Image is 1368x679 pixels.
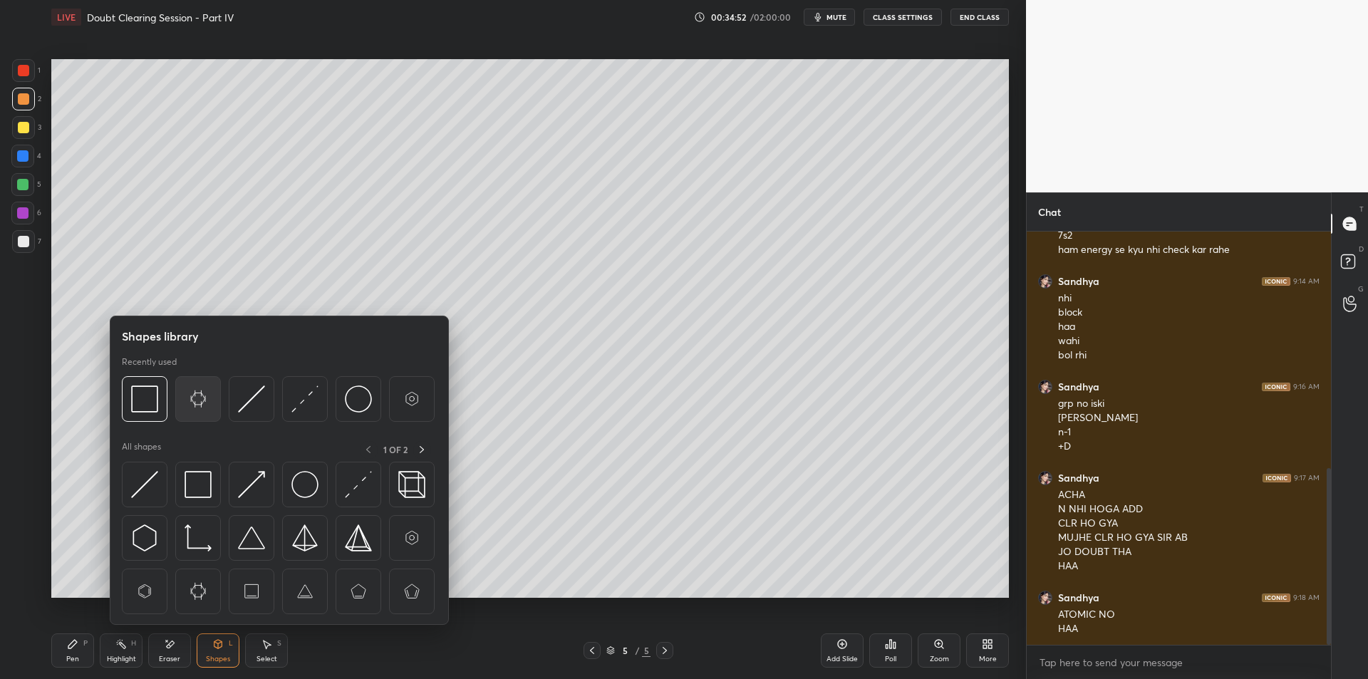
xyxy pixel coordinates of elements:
div: 1 [12,59,41,82]
div: S [277,640,281,647]
div: Add Slide [826,655,858,663]
div: Select [256,655,277,663]
img: svg+xml;charset=utf-8,%3Csvg%20xmlns%3D%22http%3A%2F%2Fwww.w3.org%2F2000%2Fsvg%22%20width%3D%2230... [291,385,318,413]
button: End Class [950,9,1009,26]
div: H [131,640,136,647]
div: n-1 [1058,425,1320,440]
div: 5 [11,173,41,196]
button: mute [804,9,855,26]
img: svg+xml;charset=utf-8,%3Csvg%20xmlns%3D%22http%3A%2F%2Fwww.w3.org%2F2000%2Fsvg%22%20width%3D%2230... [345,471,372,498]
div: Highlight [107,655,136,663]
img: svg+xml;charset=utf-8,%3Csvg%20xmlns%3D%22http%3A%2F%2Fwww.w3.org%2F2000%2Fsvg%22%20width%3D%2234... [131,385,158,413]
img: svg+xml;charset=utf-8,%3Csvg%20xmlns%3D%22http%3A%2F%2Fwww.w3.org%2F2000%2Fsvg%22%20width%3D%2230... [238,471,265,498]
img: 085bd21922ea4424b33eb54cb4e3aef1.jpg [1038,471,1052,485]
div: wahi [1058,334,1320,348]
div: HAA [1058,622,1320,636]
button: CLASS SETTINGS [864,9,942,26]
img: 085bd21922ea4424b33eb54cb4e3aef1.jpg [1038,591,1052,605]
h6: Sandhya [1058,472,1099,484]
div: P [83,640,88,647]
img: iconic-dark.1390631f.png [1263,474,1291,482]
img: 085bd21922ea4424b33eb54cb4e3aef1.jpg [1038,274,1052,289]
div: 3 [12,116,41,139]
img: svg+xml;charset=utf-8,%3Csvg%20xmlns%3D%22http%3A%2F%2Fwww.w3.org%2F2000%2Fsvg%22%20width%3D%2234... [291,524,318,551]
img: svg+xml;charset=utf-8,%3Csvg%20xmlns%3D%22http%3A%2F%2Fwww.w3.org%2F2000%2Fsvg%22%20width%3D%2236... [291,471,318,498]
div: JO DOUBT THA [1058,545,1320,559]
img: iconic-dark.1390631f.png [1262,383,1290,391]
img: svg+xml;charset=utf-8,%3Csvg%20xmlns%3D%22http%3A%2F%2Fwww.w3.org%2F2000%2Fsvg%22%20width%3D%2233... [185,524,212,551]
img: svg+xml;charset=utf-8,%3Csvg%20xmlns%3D%22http%3A%2F%2Fwww.w3.org%2F2000%2Fsvg%22%20width%3D%2265... [398,385,425,413]
p: Chat [1027,193,1072,231]
img: svg+xml;charset=utf-8,%3Csvg%20xmlns%3D%22http%3A%2F%2Fwww.w3.org%2F2000%2Fsvg%22%20width%3D%2265... [398,578,425,605]
div: CLR HO GYA [1058,517,1320,531]
div: grp no iski [1058,397,1320,411]
img: svg+xml;charset=utf-8,%3Csvg%20xmlns%3D%22http%3A%2F%2Fwww.w3.org%2F2000%2Fsvg%22%20width%3D%2230... [131,524,158,551]
div: 2 [12,88,41,110]
img: 085bd21922ea4424b33eb54cb4e3aef1.jpg [1038,380,1052,394]
h6: Sandhya [1058,591,1099,604]
p: 1 OF 2 [383,444,408,455]
div: bol rhi [1058,348,1320,363]
div: 9:14 AM [1293,277,1320,286]
div: Poll [885,655,896,663]
img: svg+xml;charset=utf-8,%3Csvg%20xmlns%3D%22http%3A%2F%2Fwww.w3.org%2F2000%2Fsvg%22%20width%3D%2265... [345,578,372,605]
div: nhi [1058,291,1320,306]
div: 9:16 AM [1293,383,1320,391]
img: svg+xml;charset=utf-8,%3Csvg%20xmlns%3D%22http%3A%2F%2Fwww.w3.org%2F2000%2Fsvg%22%20width%3D%2265... [238,578,265,605]
div: Zoom [930,655,949,663]
img: svg+xml;charset=utf-8,%3Csvg%20xmlns%3D%22http%3A%2F%2Fwww.w3.org%2F2000%2Fsvg%22%20width%3D%2234... [185,471,212,498]
img: svg+xml;charset=utf-8,%3Csvg%20xmlns%3D%22http%3A%2F%2Fwww.w3.org%2F2000%2Fsvg%22%20width%3D%2265... [131,578,158,605]
img: svg+xml;charset=utf-8,%3Csvg%20xmlns%3D%22http%3A%2F%2Fwww.w3.org%2F2000%2Fsvg%22%20width%3D%2265... [291,578,318,605]
div: ATOMIC NO [1058,608,1320,622]
div: +D [1058,440,1320,454]
h6: Sandhya [1058,380,1099,393]
img: svg+xml;charset=utf-8,%3Csvg%20xmlns%3D%22http%3A%2F%2Fwww.w3.org%2F2000%2Fsvg%22%20width%3D%2235... [398,471,425,498]
div: / [635,646,639,655]
img: svg+xml;charset=utf-8,%3Csvg%20xmlns%3D%22http%3A%2F%2Fwww.w3.org%2F2000%2Fsvg%22%20width%3D%2265... [185,578,212,605]
div: 5 [642,644,651,657]
div: block [1058,306,1320,320]
div: 7s2 [1058,229,1320,243]
h6: Sandhya [1058,275,1099,288]
img: iconic-dark.1390631f.png [1262,594,1290,602]
img: svg+xml;charset=utf-8,%3Csvg%20xmlns%3D%22http%3A%2F%2Fwww.w3.org%2F2000%2Fsvg%22%20width%3D%2265... [398,524,425,551]
div: LIVE [51,9,81,26]
img: iconic-dark.1390631f.png [1262,277,1290,286]
div: Pen [66,655,79,663]
div: N NHI HOGA ADD [1058,502,1320,517]
div: 9:18 AM [1293,594,1320,602]
img: svg+xml;charset=utf-8,%3Csvg%20xmlns%3D%22http%3A%2F%2Fwww.w3.org%2F2000%2Fsvg%22%20width%3D%2265... [185,385,212,413]
div: 5 [618,646,632,655]
div: [PERSON_NAME] [1058,411,1320,425]
div: 4 [11,145,41,167]
p: Recently used [122,356,177,368]
img: svg+xml;charset=utf-8,%3Csvg%20xmlns%3D%22http%3A%2F%2Fwww.w3.org%2F2000%2Fsvg%22%20width%3D%2236... [345,385,372,413]
div: More [979,655,997,663]
div: Eraser [159,655,180,663]
img: svg+xml;charset=utf-8,%3Csvg%20xmlns%3D%22http%3A%2F%2Fwww.w3.org%2F2000%2Fsvg%22%20width%3D%2230... [131,471,158,498]
div: 9:17 AM [1294,474,1320,482]
p: G [1358,284,1364,294]
p: D [1359,244,1364,254]
h5: Shapes library [122,328,199,345]
h4: Doubt Clearing Session - Part IV [87,11,234,24]
div: 6 [11,202,41,224]
p: T [1359,204,1364,214]
div: ham energy se kyu nhi check kar rahe [1058,243,1320,257]
p: All shapes [122,441,161,459]
div: MUJHE CLR HO GYA SIR AB [1058,531,1320,545]
span: mute [826,12,846,22]
div: Shapes [206,655,230,663]
div: ACHA [1058,488,1320,502]
div: haa [1058,320,1320,334]
div: HAA [1058,559,1320,574]
img: svg+xml;charset=utf-8,%3Csvg%20xmlns%3D%22http%3A%2F%2Fwww.w3.org%2F2000%2Fsvg%22%20width%3D%2230... [238,385,265,413]
div: L [229,640,233,647]
img: svg+xml;charset=utf-8,%3Csvg%20xmlns%3D%22http%3A%2F%2Fwww.w3.org%2F2000%2Fsvg%22%20width%3D%2234... [345,524,372,551]
div: grid [1027,232,1331,645]
img: svg+xml;charset=utf-8,%3Csvg%20xmlns%3D%22http%3A%2F%2Fwww.w3.org%2F2000%2Fsvg%22%20width%3D%2238... [238,524,265,551]
div: 7 [12,230,41,253]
